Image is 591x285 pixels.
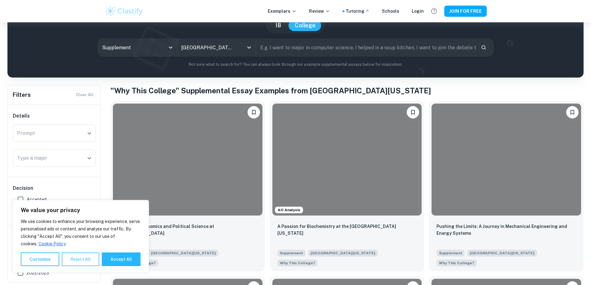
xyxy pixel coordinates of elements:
div: Supplement [98,39,177,56]
span: 2022/2023 [27,269,49,276]
span: Accepted [27,196,47,203]
button: Customise [21,252,59,266]
span: Tell us why you decided to apply to the University of Wisconsin-Madison. In addition, please incl... [437,259,477,266]
a: Please log in to bookmark exemplarsPushing the Limits: A Journey in Mechanical Engineering and En... [429,101,584,271]
a: Cookie Policy [38,241,66,247]
p: Exemplars [268,8,297,15]
span: Why This College? [439,260,474,266]
a: Login [412,8,424,15]
a: Schools [382,8,399,15]
a: AO AnalysisPlease log in to bookmark exemplarsExploring Economics and Political Science at UW-Mad... [110,101,265,271]
span: [GEOGRAPHIC_DATA][US_STATE] [308,250,378,256]
button: Help and Feedback [429,6,439,16]
span: Why This College? [280,260,315,266]
p: We use cookies to enhance your browsing experience, serve personalised ads or content, and analys... [21,218,141,247]
p: Exploring Economics and Political Science at UW-Madison [118,223,257,237]
span: [GEOGRAPHIC_DATA][US_STATE] [467,250,537,256]
p: Review [309,8,330,15]
input: E.g. I want to major in computer science, I helped in a soup kitchen, I want to join the debate t... [256,39,476,56]
p: A Passion for Biochemistry at the University of Wisconsin-Madison [277,223,417,237]
button: IB [269,20,287,31]
span: Supplement [277,250,306,256]
img: Clastify logo [105,5,144,17]
button: Accept All [102,252,141,266]
p: We value your privacy [21,207,141,214]
p: Pushing the Limits: A Journey in Mechanical Engineering and Energy Systems [437,223,576,237]
span: Tell us why you decided to apply to the University of Wisconsin-Madison. In addition, please incl... [277,259,318,266]
button: Reject All [62,252,99,266]
a: AO AnalysisPlease log in to bookmark exemplarsA Passion for Biochemistry at the University of Wis... [270,101,424,271]
button: Please log in to bookmark exemplars [566,106,579,118]
h6: Decision [13,185,96,192]
button: Open [85,129,94,138]
a: Tutoring [346,8,369,15]
span: Supplement [437,250,465,256]
div: We value your privacy [12,200,149,273]
button: Please log in to bookmark exemplars [248,106,260,118]
button: Open [245,43,253,52]
p: Not sure what to search for? You can always look through our example supplemental essays below fo... [12,61,579,68]
button: College [289,20,322,31]
button: JOIN FOR FREE [444,6,487,17]
h6: Filters [13,91,31,99]
span: AO Analysis [275,207,303,213]
h1: "Why This College" Supplemental Essay Examples from [GEOGRAPHIC_DATA][US_STATE] [110,85,584,96]
button: Search [478,42,489,53]
span: [GEOGRAPHIC_DATA][US_STATE] [149,250,218,256]
h6: Details [13,112,96,120]
button: Open [85,154,94,163]
button: Please log in to bookmark exemplars [407,106,419,118]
